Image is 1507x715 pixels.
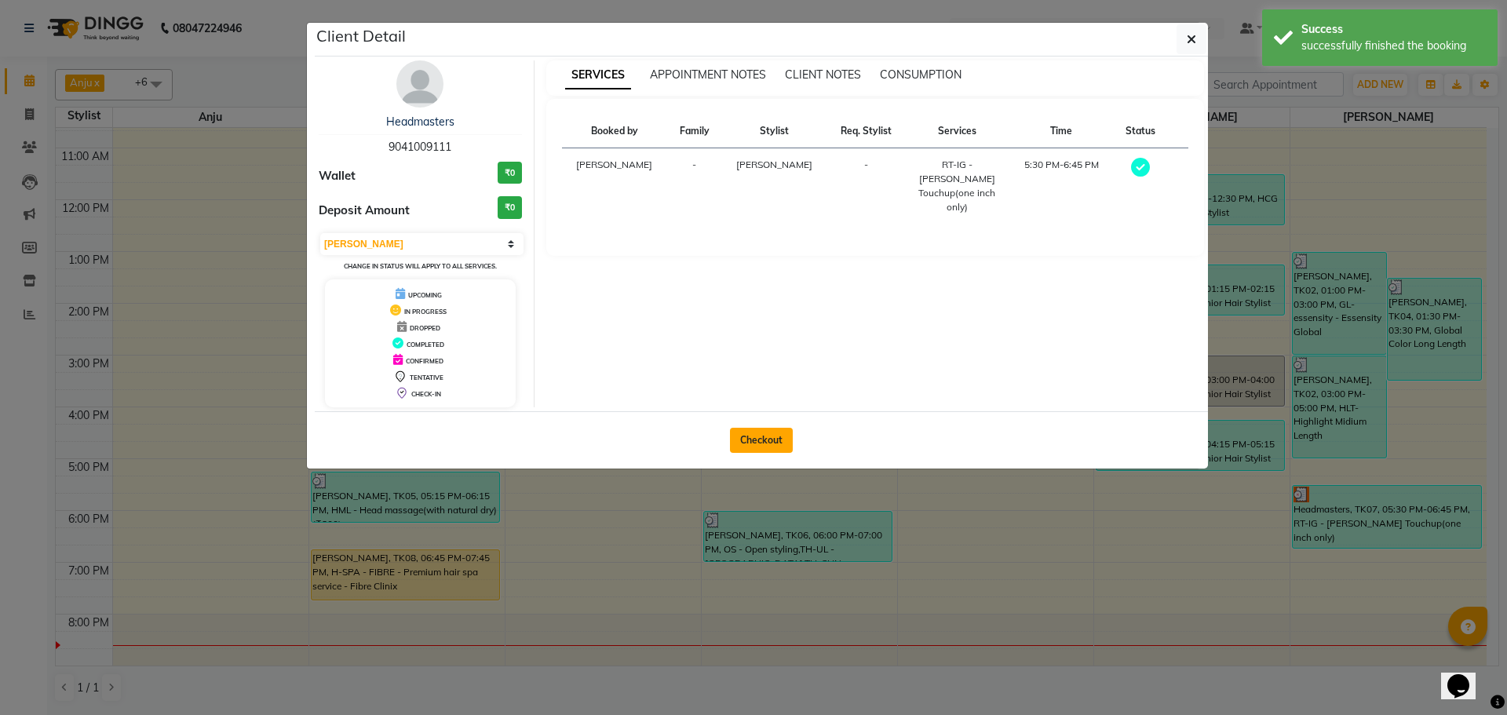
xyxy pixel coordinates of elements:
span: Deposit Amount [319,202,410,220]
h5: Client Detail [316,24,406,48]
div: successfully finished the booking [1301,38,1486,54]
span: CONSUMPTION [880,67,961,82]
td: [PERSON_NAME] [562,148,668,224]
span: DROPPED [410,324,440,332]
th: Booked by [562,115,668,148]
th: Status [1113,115,1167,148]
span: CHECK-IN [411,390,441,398]
h3: ₹0 [498,162,522,184]
th: Time [1009,115,1113,148]
th: Stylist [721,115,827,148]
iframe: chat widget [1441,652,1491,699]
h3: ₹0 [498,196,522,219]
a: Headmasters [386,115,454,129]
div: Success [1301,21,1486,38]
img: avatar [396,60,443,108]
span: 9041009111 [389,140,451,154]
span: UPCOMING [408,291,442,299]
button: Checkout [730,428,793,453]
span: CLIENT NOTES [785,67,861,82]
th: Family [667,115,721,148]
td: - [827,148,905,224]
div: RT-IG - [PERSON_NAME] Touchup(one inch only) [914,158,1000,214]
small: Change in status will apply to all services. [344,262,497,270]
span: IN PROGRESS [404,308,447,316]
td: - [667,148,721,224]
span: APPOINTMENT NOTES [650,67,766,82]
span: COMPLETED [407,341,444,348]
th: Services [905,115,1009,148]
span: [PERSON_NAME] [736,159,812,170]
span: Wallet [319,167,356,185]
th: Req. Stylist [827,115,905,148]
td: 5:30 PM-6:45 PM [1009,148,1113,224]
span: SERVICES [565,61,631,89]
span: TENTATIVE [410,374,443,381]
span: CONFIRMED [406,357,443,365]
